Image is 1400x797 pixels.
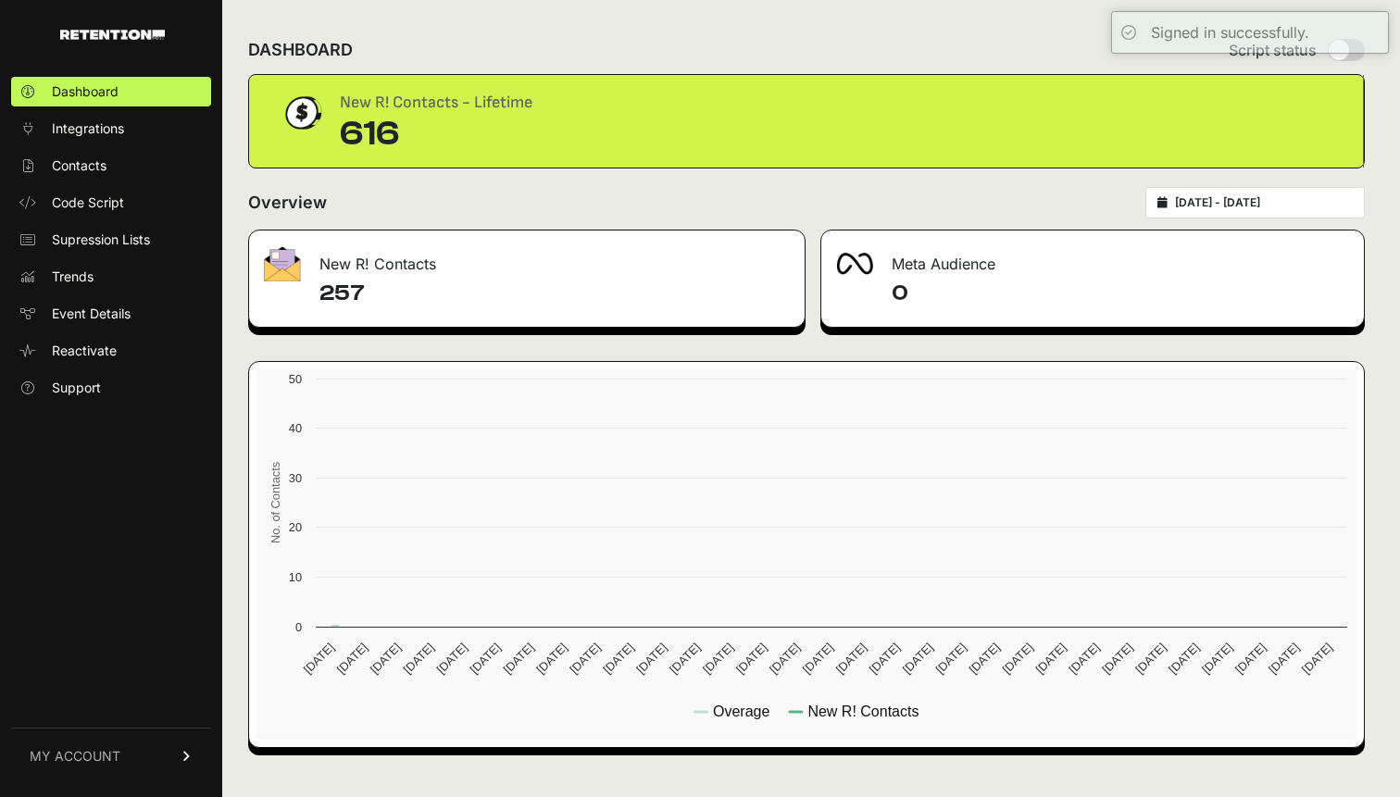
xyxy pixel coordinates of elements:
text: 40 [289,421,302,435]
text: [DATE] [301,641,337,677]
text: 10 [289,570,302,584]
img: fa-envelope-19ae18322b30453b285274b1b8af3d052b27d846a4fbe8435d1a52b978f639a2.png [264,246,301,281]
text: 0 [295,620,302,634]
h2: Overview [248,190,327,216]
span: Contacts [52,156,106,175]
h2: DASHBOARD [248,37,353,63]
text: [DATE] [434,641,470,677]
text: [DATE] [334,641,370,677]
text: [DATE] [900,641,936,677]
img: dollar-coin-05c43ed7efb7bc0c12610022525b4bbbb207c7efeef5aecc26f025e68dcafac9.png [279,90,325,136]
text: [DATE] [800,641,836,677]
div: New R! Contacts - Lifetime [340,90,532,116]
div: New R! Contacts [249,230,805,286]
text: New R! Contacts [807,704,919,719]
text: [DATE] [533,641,569,677]
text: [DATE] [401,641,437,677]
span: Supression Lists [52,230,150,249]
div: 616 [340,116,532,153]
h4: 257 [319,279,790,308]
text: [DATE] [1199,641,1235,677]
a: Dashboard [11,77,211,106]
a: Trends [11,262,211,292]
text: [DATE] [999,641,1035,677]
a: Code Script [11,188,211,218]
text: [DATE] [933,641,969,677]
img: Retention.com [60,30,165,40]
span: Dashboard [52,82,119,101]
span: Support [52,379,101,397]
span: Integrations [52,119,124,138]
text: [DATE] [767,641,803,677]
span: Code Script [52,193,124,212]
text: [DATE] [733,641,769,677]
text: [DATE] [700,641,736,677]
span: Trends [52,268,94,286]
span: Reactivate [52,342,117,360]
text: [DATE] [1232,641,1269,677]
text: 30 [289,471,302,485]
text: 20 [289,520,302,534]
text: [DATE] [500,641,536,677]
text: [DATE] [1166,641,1202,677]
text: [DATE] [967,641,1003,677]
div: Meta Audience [821,230,1364,286]
text: [DATE] [600,641,636,677]
a: Contacts [11,151,211,181]
text: [DATE] [368,641,404,677]
text: [DATE] [833,641,869,677]
span: MY ACCOUNT [30,747,120,766]
text: [DATE] [567,641,603,677]
h4: 0 [892,279,1349,308]
span: Event Details [52,305,131,323]
text: [DATE] [867,641,903,677]
img: fa-meta-2f981b61bb99beabf952f7030308934f19ce035c18b003e963880cc3fabeebb7.png [836,253,873,275]
a: Event Details [11,299,211,329]
text: 50 [289,372,302,386]
text: [DATE] [633,641,669,677]
a: MY ACCOUNT [11,728,211,784]
a: Reactivate [11,336,211,366]
div: Signed in successfully. [1151,21,1309,44]
a: Supression Lists [11,225,211,255]
a: Integrations [11,114,211,143]
text: [DATE] [467,641,503,677]
text: [DATE] [1266,641,1302,677]
text: [DATE] [1032,641,1069,677]
text: No. of Contacts [269,462,282,543]
text: [DATE] [667,641,703,677]
text: [DATE] [1066,641,1102,677]
a: Support [11,373,211,403]
text: [DATE] [1132,641,1169,677]
text: Overage [713,704,769,719]
text: [DATE] [1099,641,1135,677]
text: [DATE] [1299,641,1335,677]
